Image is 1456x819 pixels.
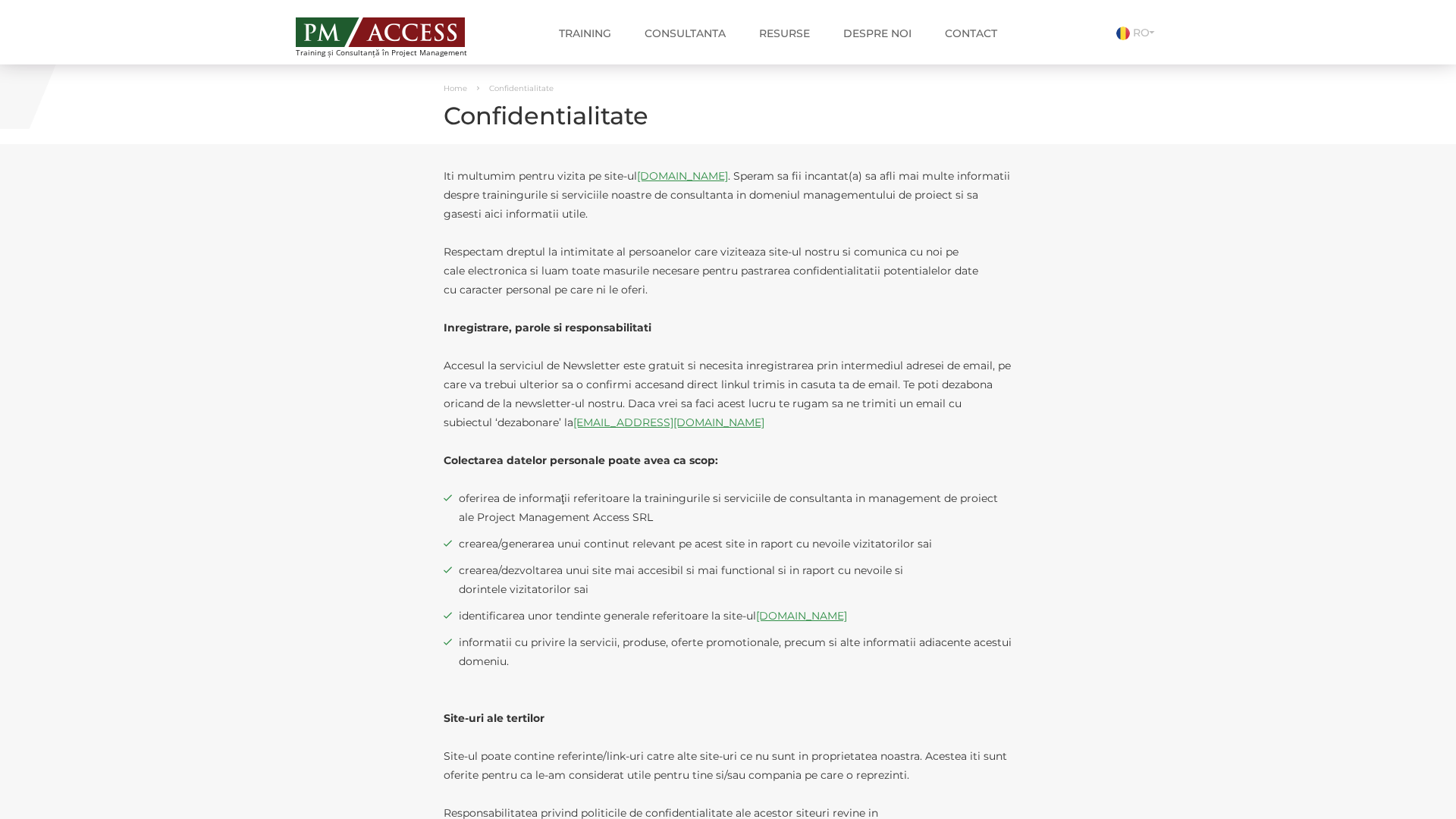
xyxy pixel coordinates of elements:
span: identificarea unor tendinte generale referitoare la site-ul [459,607,1012,626]
a: [DOMAIN_NAME] [637,169,728,183]
p: Site-ul poate contine referinte/link-uri catre alte site-uri ce nu sunt in proprietatea noastra. ... [444,747,1012,785]
span: Training și Consultanță în Project Management [296,49,495,57]
a: [EMAIL_ADDRESS][DOMAIN_NAME] [573,416,764,429]
span: informatii cu privire la servicii, produse, oferte promotionale, precum si alte informatii adiace... [459,633,1012,671]
a: Contact [934,18,1009,49]
h1: Confidentialitate [444,102,1012,129]
span: crearea/dezvoltarea unui site mai accesibil si mai functional si in raport cu nevoile si dorintel... [459,561,1012,599]
a: Consultanta [633,18,737,49]
a: RO [1116,26,1160,39]
strong: Inregistrare, parole si responsabilitati [444,321,651,334]
strong: Colectarea datelor personale poate avea ca scop: [444,453,718,467]
a: Despre noi [832,18,923,49]
img: Romana [1116,27,1130,40]
p: Iti multumim pentru vizita pe site-ul . Speram sa fii incantat(a) sa afli mai multe informatii de... [444,167,1012,224]
span: oferirea de informaţii referitoare la trainingurile si serviciile de consultanta in management de... [459,489,1012,527]
strong: Site-uri ale tertilor [444,711,544,725]
p: Accesul la serviciul de Newsletter este gratuit si necesita inregistrarea prin intermediul adrese... [444,356,1012,432]
a: [DOMAIN_NAME] [756,609,847,623]
span: Confidentialitate [489,83,554,93]
a: Home [444,83,467,93]
a: Resurse [748,18,821,49]
a: Training [548,18,623,49]
a: Training și Consultanță în Project Management [296,13,495,57]
p: Respectam dreptul la intimitate al persoanelor care viziteaza site-ul nostru si comunica cu noi p... [444,243,1012,300]
img: PM ACCESS - Echipa traineri si consultanti certificati PMP: Narciss Popescu, Mihai Olaru, Monica ... [296,17,465,47]
span: crearea/generarea unui continut relevant pe acest site in raport cu nevoile vizitatorilor sai [459,535,1012,554]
